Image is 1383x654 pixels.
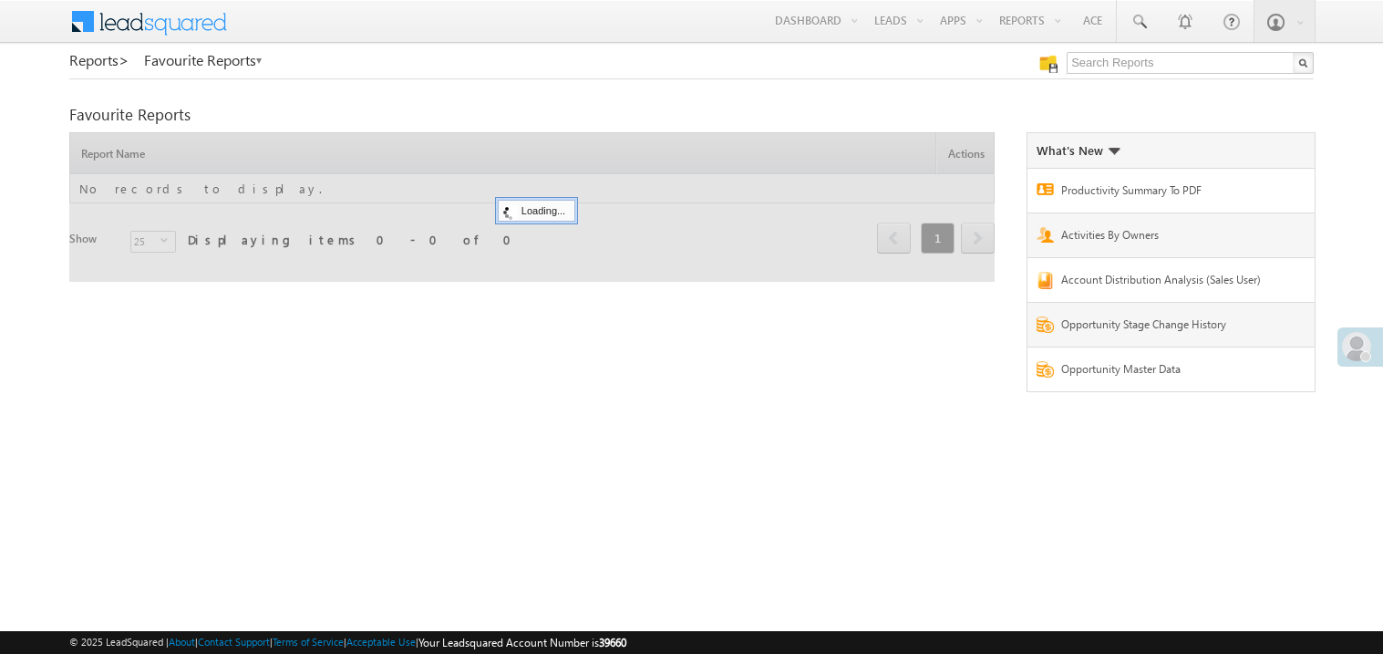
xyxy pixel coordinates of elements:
[498,200,575,222] div: Loading...
[144,52,263,68] a: Favourite Reports
[1061,361,1275,382] a: Opportunity Master Data
[1067,52,1314,74] input: Search Reports
[69,52,129,68] a: Reports>
[1037,183,1054,195] img: Report
[69,634,626,651] span: © 2025 LeadSquared | | | | |
[273,636,344,648] a: Terms of Service
[599,636,626,649] span: 39660
[346,636,416,648] a: Acceptable Use
[119,49,129,70] span: >
[1037,142,1120,159] div: What's New
[169,636,195,648] a: About
[1037,361,1054,378] img: Report
[1061,182,1275,203] a: Productivity Summary To PDF
[1061,317,1275,337] a: Opportunity Stage Change History
[1061,272,1275,293] a: Account Distribution Analysis (Sales User)
[1061,227,1275,248] a: Activities By Owners
[418,636,626,649] span: Your Leadsquared Account Number is
[69,107,1314,123] div: Favourite Reports
[1108,148,1120,155] img: What's new
[1037,272,1054,289] img: Report
[198,636,270,648] a: Contact Support
[1037,227,1054,243] img: Report
[1037,317,1054,333] img: Report
[1039,55,1058,73] img: Manage all your saved reports!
